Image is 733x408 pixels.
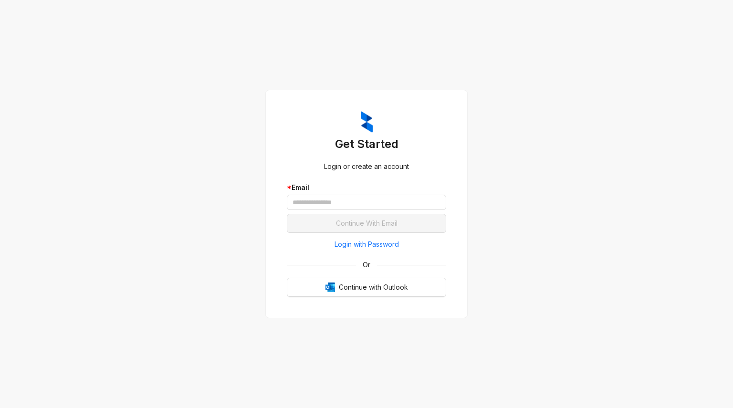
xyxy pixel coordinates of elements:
img: ZumaIcon [361,111,373,133]
img: Outlook [325,282,335,292]
div: Email [287,182,446,193]
span: Login with Password [335,239,399,250]
button: Login with Password [287,237,446,252]
div: Login or create an account [287,161,446,172]
h3: Get Started [287,136,446,152]
button: OutlookContinue with Outlook [287,278,446,297]
span: Or [356,260,377,270]
button: Continue With Email [287,214,446,233]
span: Continue with Outlook [339,282,408,293]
